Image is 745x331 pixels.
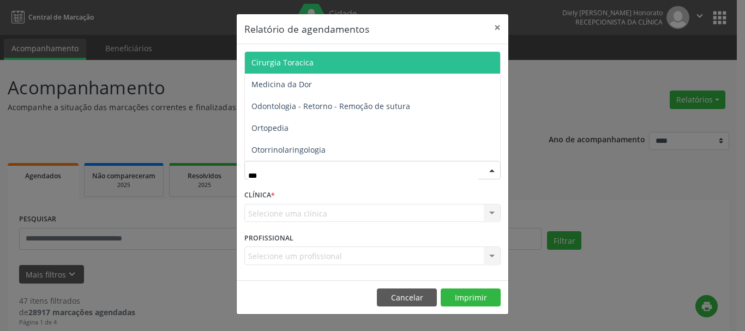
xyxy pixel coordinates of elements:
[244,52,330,69] label: DATA DE AGENDAMENTO
[251,101,410,111] span: Odontologia - Retorno - Remoção de sutura
[244,187,275,204] label: CLÍNICA
[244,22,369,36] h5: Relatório de agendamentos
[251,79,312,89] span: Medicina da Dor
[486,14,508,41] button: Close
[251,57,314,68] span: Cirurgia Toracica
[441,288,501,307] button: Imprimir
[377,288,437,307] button: Cancelar
[251,123,289,133] span: Ortopedia
[244,230,293,246] label: PROFISSIONAL
[251,145,326,155] span: Otorrinolaringologia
